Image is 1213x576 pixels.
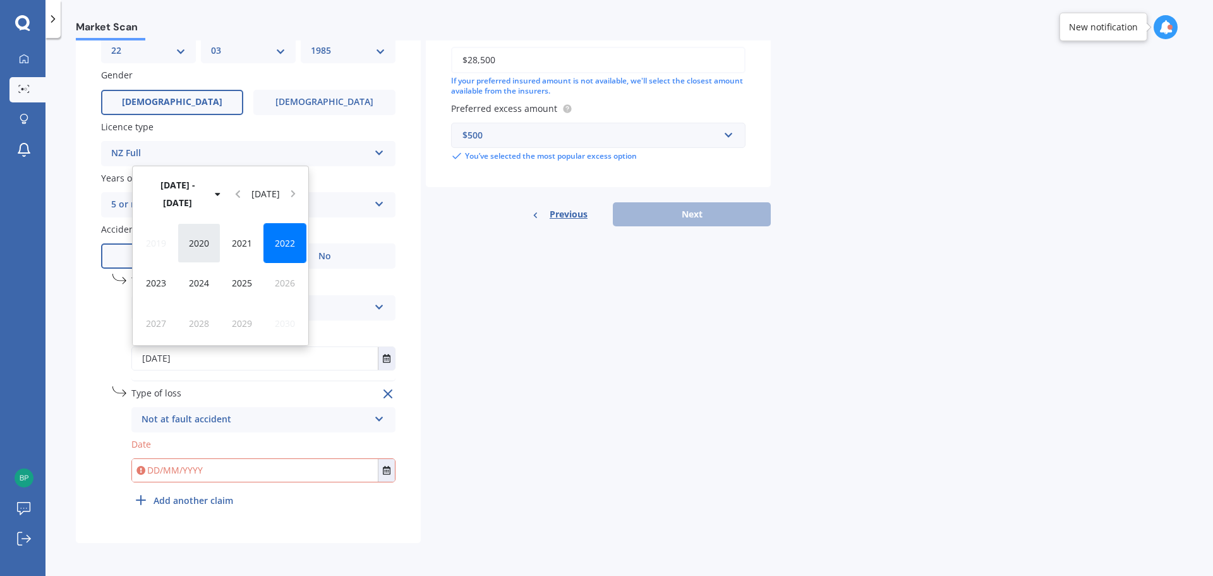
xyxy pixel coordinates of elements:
span: Date [131,438,151,450]
span: [DEMOGRAPHIC_DATA] [122,97,222,107]
div: Not at fault accident [142,412,369,427]
span: 2024 [189,277,209,289]
button: [DATE] [246,173,286,214]
button: Select date [378,347,395,370]
span: Market Scan [76,21,145,38]
span: 2025 [232,277,252,289]
div: $500 [462,128,719,142]
div: You’ve selected the most popular excess option [451,150,745,162]
span: Licence type [101,121,154,133]
input: DD/MM/YYYY [132,459,378,482]
div: 2021 [220,223,263,263]
input: Enter amount [451,47,745,73]
span: Years of driving experience [101,172,217,184]
div: DD/MM/YYYY [133,166,308,345]
div: NZ Full [111,146,369,161]
div: 2025 [220,263,263,303]
button: [DATE] - [DATE] [140,173,230,214]
span: 2023 [146,277,166,289]
span: 2022 [275,237,295,249]
span: Preferred excess amount [451,102,557,114]
span: 2020 [189,237,209,249]
span: [DEMOGRAPHIC_DATA] [275,97,373,107]
span: No [318,251,331,262]
div: 2024 [178,263,220,303]
span: Type of loss [131,387,181,399]
div: Remove [344,386,395,401]
div: New notification [1069,21,1138,34]
div: [DATE] - [DATE] [133,221,308,345]
span: 2021 [232,237,252,249]
div: 5 or more years [111,197,369,212]
div: 2020 [178,223,220,263]
div: 2022 [263,223,306,263]
div: 2023 [135,263,178,303]
span: Accidents or claims in the last 5 years [101,223,261,235]
input: DD/MM/YYYY [132,347,378,370]
img: f23eae5564fe297151419cc8d79325a1 [15,469,33,487]
span: Previous [550,205,588,224]
span: Gender [101,70,133,82]
div: If your preferred insured amount is not available, we'll select the closest amount available from... [451,76,745,97]
button: Select date [378,459,395,482]
b: Add another claim [154,494,233,507]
